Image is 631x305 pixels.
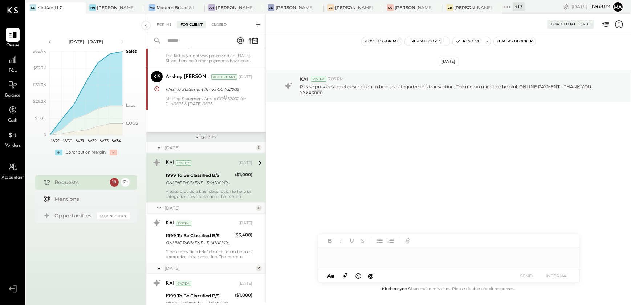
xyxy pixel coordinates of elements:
div: For Me [153,21,175,28]
div: [PERSON_NAME] Seaport [335,4,373,11]
text: $39.3K [33,82,46,87]
div: [PERSON_NAME]'s Nashville [97,4,134,11]
span: Queue [6,42,20,49]
a: P&L [0,53,25,74]
div: Requests [55,179,106,186]
div: [DATE] - [DATE] [55,38,117,45]
button: Strikethrough [358,236,367,245]
div: 1 [256,205,262,211]
button: Flag as Blocker [494,37,536,46]
div: [DATE] [439,57,459,66]
text: W31 [76,138,84,143]
div: Coming Soon [97,212,130,219]
div: [DATE] [578,22,591,27]
span: @ [368,272,374,279]
div: + [55,150,62,155]
span: a [331,272,334,279]
div: Modern Bread & Bagel (Tastebud Market, LLC) [156,4,194,11]
div: [DATE] [164,145,254,151]
button: Unordered List [375,236,384,245]
button: Ma [612,1,624,13]
div: copy link [562,3,570,11]
a: Vendors [0,128,25,149]
span: 7:05 PM [328,76,344,82]
button: SEND [512,271,541,281]
text: W34 [111,138,121,143]
div: 1999 To Be Classified B/S [166,292,233,300]
span: Vendors [5,143,21,149]
text: $26.2K [33,99,46,104]
text: $65.4K [33,49,46,54]
text: W29 [51,138,60,143]
button: Bold [325,236,335,245]
div: KAI [166,220,174,227]
div: 2 [256,265,262,271]
text: W32 [87,138,96,143]
text: COGS [126,121,138,126]
div: KL [30,4,36,11]
div: GD [268,4,274,11]
div: ONLINE PAYMENT - THANK YOU XXXX3000 [166,179,233,186]
div: Please provide a brief description to help us categorize this transaction. The memo might be help... [166,189,252,199]
div: 1 [256,145,262,151]
text: $52.3K [33,65,46,70]
div: System [176,281,191,286]
div: ($3,400) [234,231,252,239]
div: Requests [150,135,262,140]
div: GS [327,4,334,11]
div: The last payment was processed on [DATE]. Since then, no further payments have been processed for... [166,53,252,63]
div: AH [208,4,215,11]
a: Balance [0,78,25,99]
div: [DATE] [239,220,252,226]
div: MB [149,4,155,11]
div: Missing Statement Amex CC 32002 for Jun-2025 & [DATE]-2025 [166,95,252,106]
span: Balance [5,93,20,99]
button: Underline [347,236,357,245]
text: 0 [44,132,46,137]
div: System [176,221,191,226]
div: [PERSON_NAME] Downtown [276,4,313,11]
button: Add URL [403,236,412,245]
div: [DATE] [239,160,252,166]
div: Missing Statement Amex CC #32002 [166,86,250,93]
div: 21 [121,178,130,187]
div: 10 [110,178,119,187]
div: 1999 To Be Classified B/S [166,232,232,239]
div: Contribution Margin [66,150,106,155]
div: KinKan LLC [37,4,63,11]
div: HN [89,4,96,11]
div: [DATE] [164,265,254,271]
span: P&L [9,68,17,74]
div: Closed [208,21,230,28]
a: Cash [0,103,25,124]
div: - [110,150,117,155]
div: [DATE] [164,205,254,211]
text: Labor [126,103,137,108]
button: Ordered List [386,236,395,245]
div: For Client [551,21,576,27]
div: [DATE] [571,3,610,10]
div: [PERSON_NAME] [GEOGRAPHIC_DATA] [395,4,432,11]
div: GG [387,4,394,11]
button: Italic [336,236,346,245]
button: Re-Categorize [405,37,450,46]
div: System [311,77,326,82]
div: [DATE] [239,74,252,80]
div: System [176,160,191,166]
div: Accountant [211,74,237,80]
button: @ [366,271,376,280]
div: Akshay [PERSON_NAME] [166,73,210,81]
p: Please provide a brief description to help us categorize this transaction. The memo might be help... [300,84,609,96]
div: [PERSON_NAME] Hoboken [216,4,253,11]
div: ($1,000) [235,171,252,178]
text: $13.1K [35,115,46,121]
div: Please provide a brief description to help us categorize this transaction. The memo might be help... [166,249,252,259]
span: KAI [300,76,308,82]
div: 1999 To Be Classified B/S [166,172,233,179]
div: [PERSON_NAME] [GEOGRAPHIC_DATA] [454,4,492,11]
div: + 17 [513,2,525,11]
div: KAI [166,280,174,287]
div: ONLINE PAYMENT - THANK YOU XXXX3000 [166,239,232,247]
button: Resolve [453,37,483,46]
a: Accountant [0,160,25,181]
